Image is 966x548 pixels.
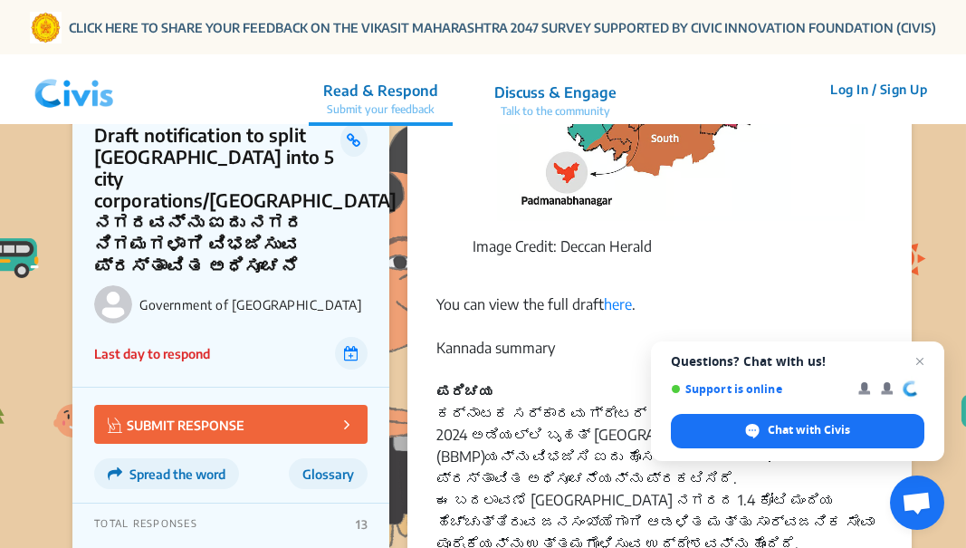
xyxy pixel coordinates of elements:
[94,405,368,444] button: SUBMIT RESPONSE
[302,466,354,482] span: Glossary
[30,12,62,43] img: Gom Logo
[671,414,924,448] span: Chat with Civis
[108,418,122,433] img: Vector.jpg
[94,458,239,489] button: Spread the word
[139,297,368,312] p: Government of [GEOGRAPHIC_DATA]
[671,354,924,369] span: Questions? Chat with us!
[671,382,846,396] span: Support is online
[494,82,617,103] p: Discuss & Engage
[323,80,438,101] p: Read & Respond
[323,101,438,118] p: Submit your feedback
[473,236,883,257] figcaption: Image Credit: Deccan Herald
[604,295,632,313] a: here
[94,344,210,363] p: Last day to respond
[768,422,850,438] span: Chat with Civis
[356,517,368,532] p: 13
[94,517,197,532] p: TOTAL RESPONSES
[129,466,225,482] span: Spread the word
[818,75,939,103] button: Log In / Sign Up
[27,62,121,117] img: navlogo.png
[494,103,617,120] p: Talk to the community
[108,414,244,435] p: SUBMIT RESPONSE
[94,124,340,276] p: Draft notification to split [GEOGRAPHIC_DATA] into 5 city corporations/[GEOGRAPHIC_DATA] ನಗರವನ್ನು...
[94,285,132,323] img: Government of Karnataka logo
[69,18,936,37] a: CLICK HERE TO SHARE YOUR FEEDBACK ON THE VIKASIT MAHARASHTRA 2047 SURVEY SUPPORTED BY CIVIC INNOV...
[436,382,494,400] strong: ಪರಿಚಯ
[890,476,944,530] a: Open chat
[289,458,368,489] button: Glossary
